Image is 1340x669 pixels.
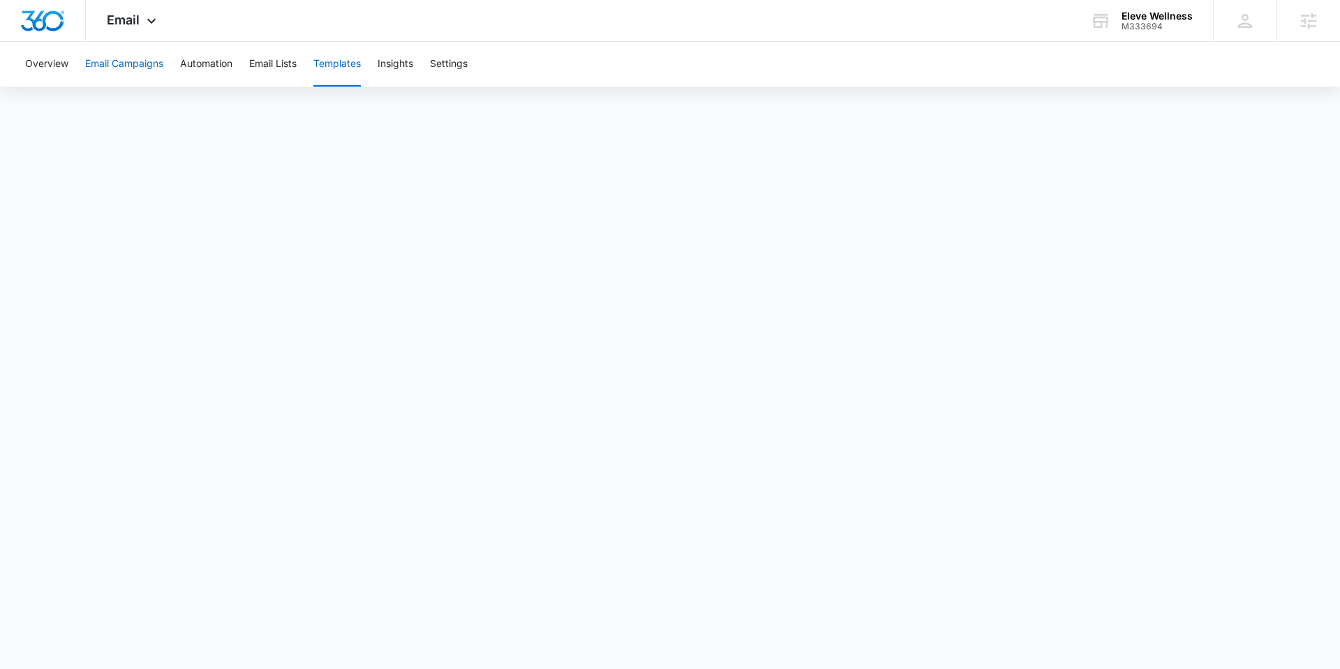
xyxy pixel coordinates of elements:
[180,42,232,87] button: Automation
[313,42,361,87] button: Templates
[85,42,163,87] button: Email Campaigns
[249,42,297,87] button: Email Lists
[107,13,140,27] span: Email
[430,42,468,87] button: Settings
[1122,22,1193,31] div: account id
[25,42,68,87] button: Overview
[378,42,413,87] button: Insights
[1122,10,1193,22] div: account name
